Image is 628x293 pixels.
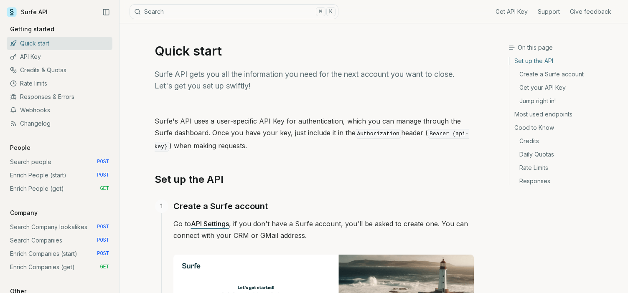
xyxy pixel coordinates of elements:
[7,220,112,234] a: Search Company lookalikes POST
[7,104,112,117] a: Webhooks
[509,81,621,94] a: Get your API Key
[100,6,112,18] button: Collapse Sidebar
[7,77,112,90] a: Rate limits
[7,209,41,217] p: Company
[326,7,336,16] kbd: K
[356,129,401,139] code: Authorization
[7,182,112,195] a: Enrich People (get) GET
[538,8,560,16] a: Support
[509,57,621,68] a: Set up the API
[509,121,621,134] a: Good to Know
[7,247,112,260] a: Enrich Companies (start) POST
[7,169,112,182] a: Enrich People (start) POST
[191,220,229,228] a: API Settings
[155,173,224,186] a: Set up the API
[509,174,621,185] a: Responses
[509,134,621,148] a: Credits
[316,7,325,16] kbd: ⌘
[100,264,109,270] span: GET
[173,200,268,213] a: Create a Surfe account
[7,50,112,63] a: API Key
[7,155,112,169] a: Search people POST
[155,115,474,153] p: Surfe's API uses a user-specific API Key for authentication, which you can manage through the Sur...
[509,161,621,174] a: Rate Limits
[7,90,112,104] a: Responses & Errors
[509,68,621,81] a: Create a Surfe account
[509,148,621,161] a: Daily Quotas
[509,43,621,52] h3: On this page
[155,43,474,58] h1: Quick start
[509,108,621,121] a: Most used endpoints
[97,250,109,257] span: POST
[97,159,109,165] span: POST
[7,37,112,50] a: Quick start
[7,234,112,247] a: Search Companies POST
[97,172,109,179] span: POST
[100,185,109,192] span: GET
[7,144,34,152] p: People
[509,94,621,108] a: Jump right in!
[173,218,474,241] p: Go to , if you don't have a Surfe account, you'll be asked to create one. You can connect with yo...
[130,4,338,19] button: Search⌘K
[97,224,109,230] span: POST
[7,63,112,77] a: Credits & Quotas
[496,8,528,16] a: Get API Key
[7,25,58,33] p: Getting started
[570,8,611,16] a: Give feedback
[97,237,109,244] span: POST
[155,68,474,92] p: Surfe API gets you all the information you need for the next account you want to close. Let's get...
[7,6,48,18] a: Surfe API
[7,260,112,274] a: Enrich Companies (get) GET
[7,117,112,130] a: Changelog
